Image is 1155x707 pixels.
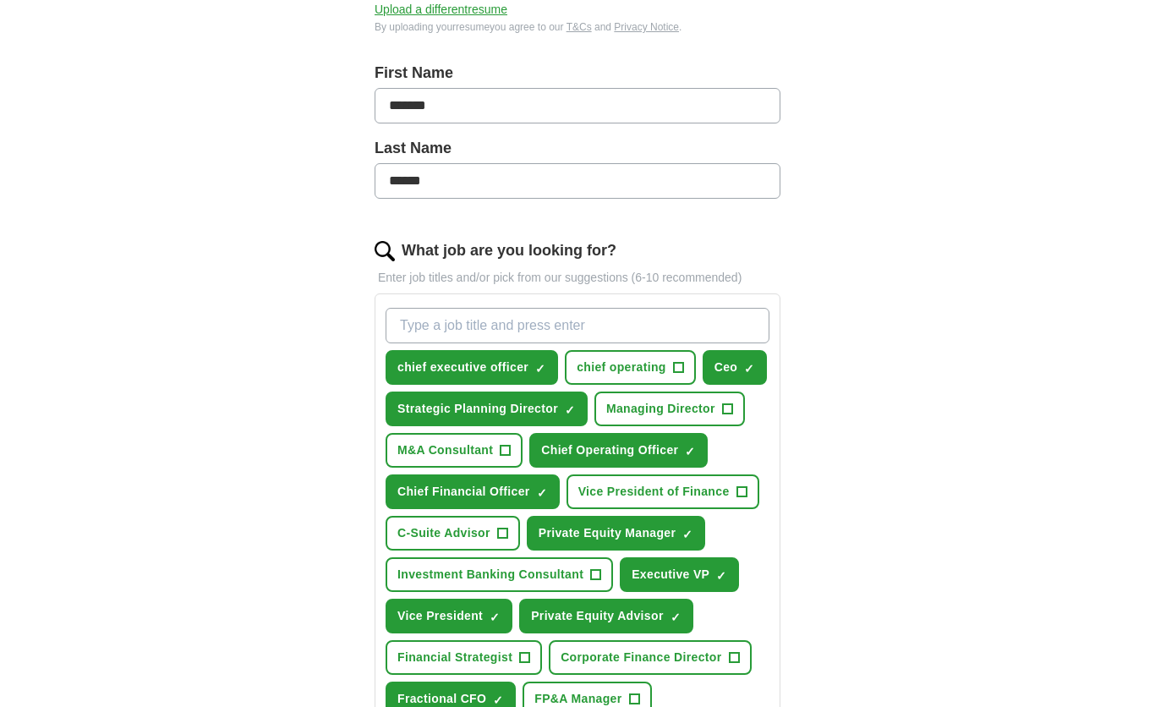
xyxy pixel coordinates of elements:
[535,362,545,375] span: ✓
[567,474,759,509] button: Vice President of Finance
[714,359,738,376] span: Ceo
[716,569,726,583] span: ✓
[386,474,560,509] button: Chief Financial Officer✓
[606,400,715,418] span: Managing Director
[386,516,520,551] button: C-Suite Advisor
[539,524,676,542] span: Private Equity Manager
[490,611,500,624] span: ✓
[386,308,769,343] input: Type a job title and press enter
[549,640,751,675] button: Corporate Finance Director
[685,445,695,458] span: ✓
[375,19,780,35] div: By uploading your resume you agree to our and .
[375,137,780,160] label: Last Name
[519,599,693,633] button: Private Equity Advisor✓
[567,21,592,33] a: T&Cs
[565,403,575,417] span: ✓
[397,359,528,376] span: chief executive officer
[375,241,395,261] img: search.png
[386,392,588,426] button: Strategic Planning Director✓
[565,350,696,385] button: chief operating
[493,693,503,707] span: ✓
[578,483,730,501] span: Vice President of Finance
[402,239,616,262] label: What job are you looking for?
[375,1,507,19] button: Upload a differentresume
[386,599,512,633] button: Vice President✓
[671,611,681,624] span: ✓
[397,607,483,625] span: Vice President
[397,566,583,584] span: Investment Banking Consultant
[386,350,558,385] button: chief executive officer✓
[577,359,666,376] span: chief operating
[397,649,512,666] span: Financial Strategist
[594,392,745,426] button: Managing Director
[386,433,523,468] button: M&A Consultant
[386,640,542,675] button: Financial Strategist
[541,441,678,459] span: Chief Operating Officer
[397,483,530,501] span: Chief Financial Officer
[632,566,709,584] span: Executive VP
[397,441,493,459] span: M&A Consultant
[682,528,692,541] span: ✓
[397,400,558,418] span: Strategic Planning Director
[375,269,780,287] p: Enter job titles and/or pick from our suggestions (6-10 recommended)
[527,516,706,551] button: Private Equity Manager✓
[744,362,754,375] span: ✓
[561,649,721,666] span: Corporate Finance Director
[386,557,613,592] button: Investment Banking Consultant
[703,350,768,385] button: Ceo✓
[537,486,547,500] span: ✓
[620,557,739,592] button: Executive VP✓
[529,433,708,468] button: Chief Operating Officer✓
[397,524,490,542] span: C-Suite Advisor
[375,62,780,85] label: First Name
[531,607,664,625] span: Private Equity Advisor
[614,21,679,33] a: Privacy Notice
